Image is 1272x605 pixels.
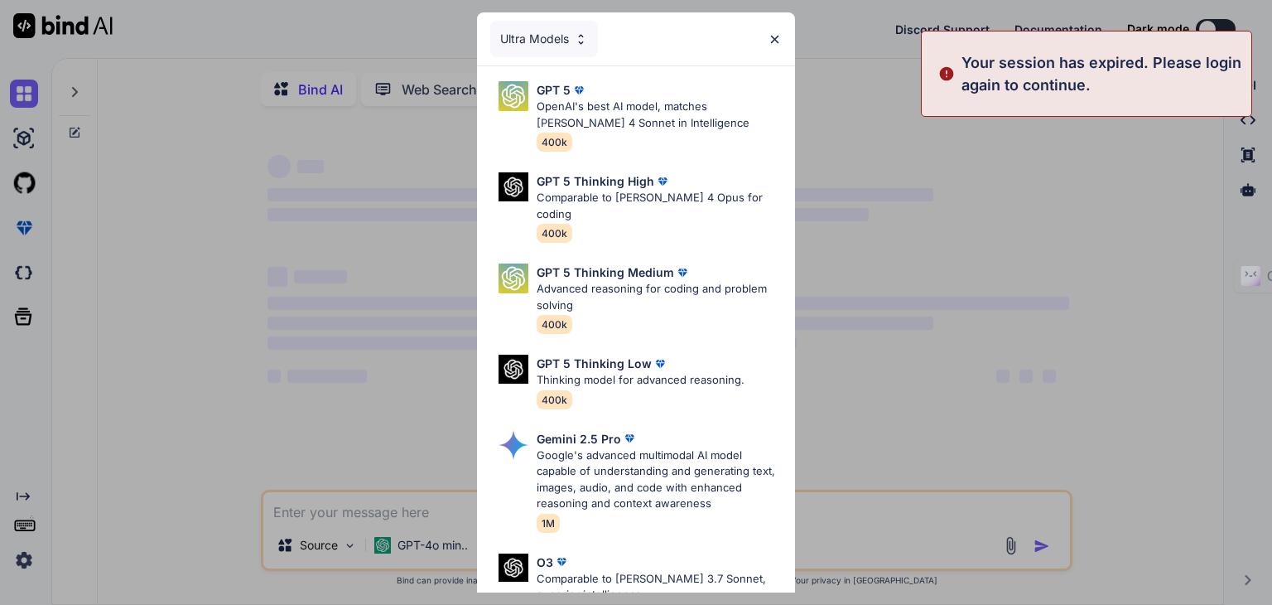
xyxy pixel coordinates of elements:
img: Pick Models [499,81,528,111]
div: Ultra Models [490,21,598,57]
p: Thinking model for advanced reasoning. [537,372,744,389]
p: O3 [537,554,553,571]
p: OpenAI's best AI model, matches [PERSON_NAME] 4 Sonnet in Intelligence [537,99,782,131]
p: Gemini 2.5 Pro [537,430,621,448]
img: premium [553,554,570,570]
p: Your session has expired. Please login again to continue. [961,51,1241,96]
span: 1M [537,514,560,533]
p: Comparable to [PERSON_NAME] 3.7 Sonnet, superior intelligence [537,571,782,603]
span: 400k [537,133,572,152]
img: Pick Models [499,430,528,460]
p: GPT 5 Thinking Low [537,355,652,372]
span: 400k [537,390,572,409]
img: Pick Models [574,32,588,46]
img: premium [571,82,587,99]
img: premium [621,430,638,447]
span: 400k [537,224,572,243]
img: Pick Models [499,172,528,201]
img: premium [674,264,691,281]
img: Pick Models [499,264,528,293]
img: Pick Models [499,355,528,384]
p: Advanced reasoning for coding and problem solving [537,281,782,313]
img: alert [938,51,955,96]
p: GPT 5 Thinking Medium [537,264,674,281]
img: premium [654,173,671,190]
img: premium [652,356,668,372]
img: close [768,32,782,46]
span: 400k [537,315,572,334]
p: Comparable to [PERSON_NAME] 4 Opus for coding [537,190,782,222]
p: GPT 5 Thinking High [537,172,654,190]
p: GPT 5 [537,81,571,99]
p: Google's advanced multimodal AI model capable of understanding and generating text, images, audio... [537,448,782,512]
img: Pick Models [499,554,528,583]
